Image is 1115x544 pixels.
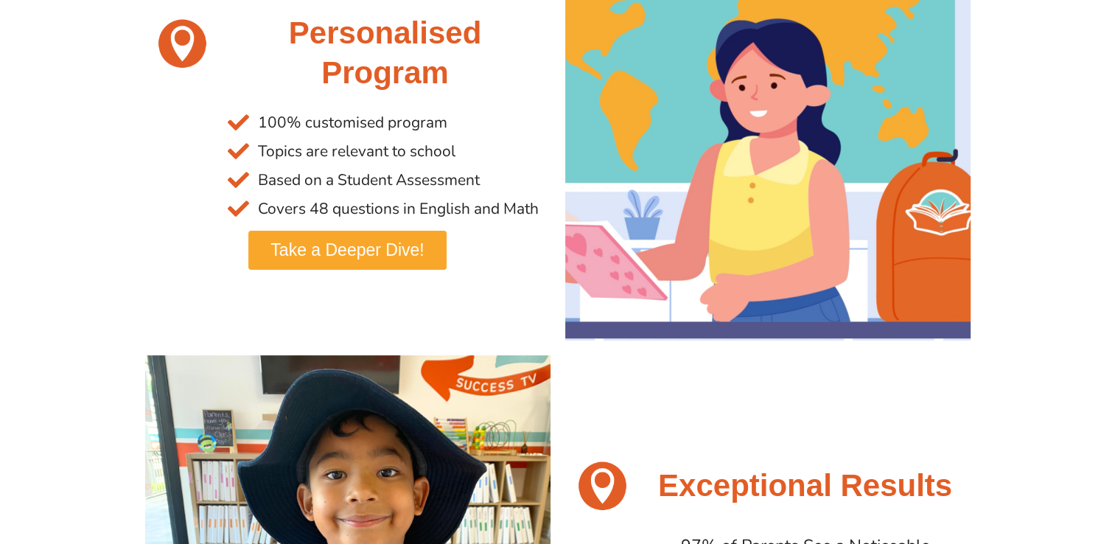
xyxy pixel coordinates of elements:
span: Take a Deeper Dive! [270,242,424,259]
a: Take a Deeper Dive! [248,231,446,270]
h2: Personalised Program [227,13,542,94]
span: Covers 48 questions in English and Math [254,195,539,223]
span: Topics are relevant to school [254,137,455,166]
iframe: Chat Widget [870,378,1115,544]
span: 100% customised program [254,108,447,137]
h2: Exceptional Results [647,466,962,506]
span: Based on a Student Assessment [254,166,480,195]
